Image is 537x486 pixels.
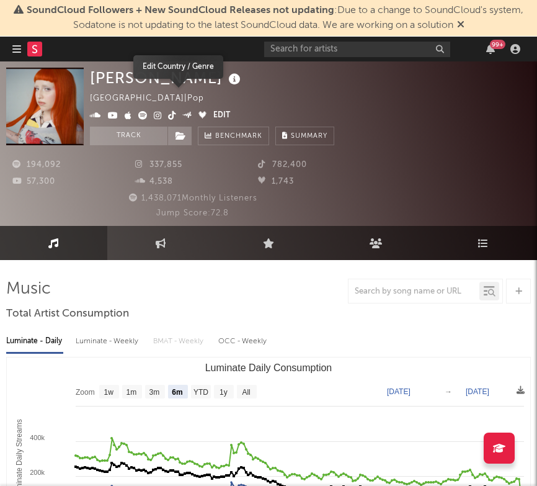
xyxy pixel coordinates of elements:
div: [GEOGRAPHIC_DATA] | Pop [90,91,218,106]
span: Summary [291,133,327,140]
div: 99 + [490,40,505,49]
text: [DATE] [466,387,489,396]
span: : Due to a change to SoundCloud's system, Sodatone is not updating to the latest SoundCloud data.... [27,6,523,30]
div: Luminate - Weekly [76,331,141,352]
button: Edit [213,109,230,124]
button: Track [90,127,167,145]
span: 1,438,071 Monthly Listeners [127,194,257,202]
text: Zoom [76,388,95,397]
text: [DATE] [387,387,411,396]
text: YTD [193,388,208,397]
text: 3m [149,388,160,397]
span: 782,400 [258,161,307,169]
text: 6m [172,388,182,397]
div: Luminate - Daily [6,331,63,352]
text: 1w [104,388,114,397]
button: Summary [275,127,334,145]
span: 4,538 [135,178,173,186]
input: Search by song name or URL [348,287,479,297]
button: 99+ [486,44,495,54]
text: → [445,387,452,396]
span: SoundCloud Followers + New SoundCloud Releases not updating [27,6,334,16]
span: Total Artist Consumption [6,307,129,322]
span: Dismiss [457,20,464,30]
span: 337,855 [135,161,182,169]
span: 57,300 [12,178,55,186]
input: Search for artists [264,42,450,57]
text: All [242,388,250,397]
text: 200k [30,469,45,476]
text: 1m [126,388,137,397]
span: Jump Score: 72.8 [156,209,229,217]
text: 1y [220,388,228,397]
span: 1,743 [258,178,294,186]
div: OCC - Weekly [218,331,268,352]
a: Benchmark [198,127,269,145]
span: Benchmark [215,129,262,144]
span: 194,092 [12,161,61,169]
text: Luminate Daily Consumption [205,362,332,373]
text: 400k [30,434,45,441]
div: [PERSON_NAME] [90,68,244,88]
